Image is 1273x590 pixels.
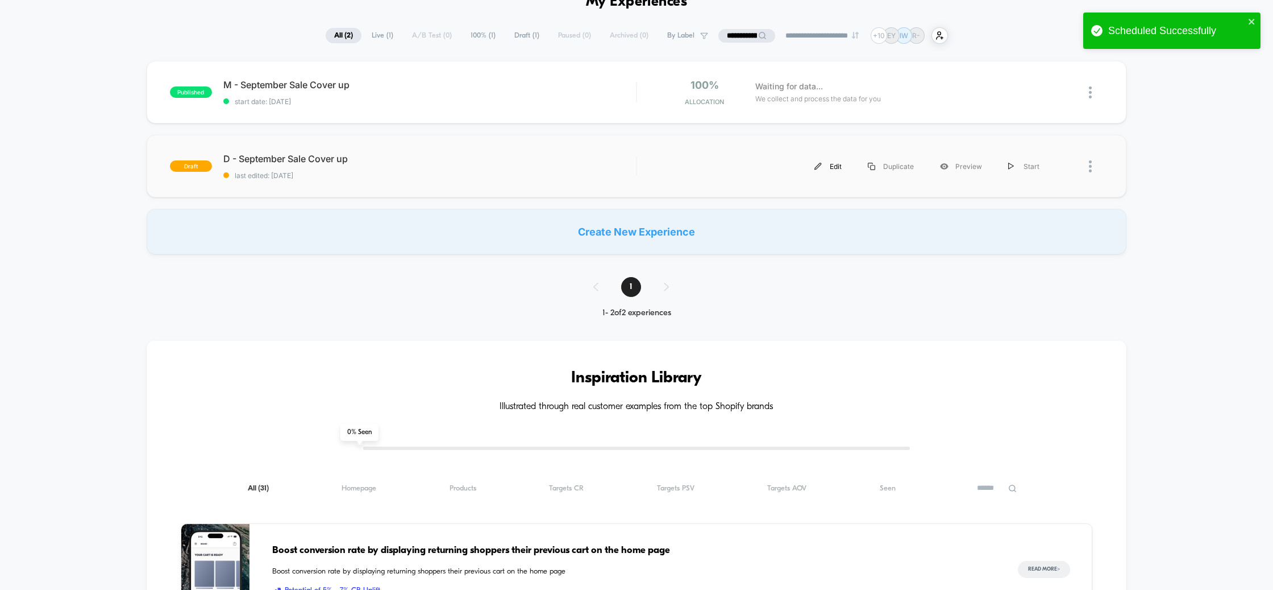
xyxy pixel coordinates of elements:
[1089,160,1092,172] img: close
[223,97,636,106] span: start date: [DATE]
[755,80,823,93] span: Waiting for data...
[582,308,692,318] div: 1 - 2 of 2 experiences
[855,154,927,179] div: Duplicate
[462,28,504,43] span: 100% ( 1 )
[223,171,636,180] span: last edited: [DATE]
[549,484,584,493] span: Targets CR
[340,424,378,441] span: 0 % Seen
[767,484,806,493] span: Targets AOV
[248,484,269,493] span: All
[1089,86,1092,98] img: close
[258,485,269,492] span: ( 31 )
[1108,25,1245,37] div: Scheduled Successfully
[995,154,1052,179] div: Start
[223,153,636,164] span: D - September Sale Cover up
[272,566,996,577] span: Boost conversion rate by displaying returning shoppers their previous cart on the home page
[900,31,908,40] p: IW
[801,154,855,179] div: Edit
[852,32,859,39] img: end
[326,28,361,43] span: All ( 2 )
[887,31,896,40] p: EY
[181,402,1093,412] h4: Illustrated through real customer examples from the top Shopify brands
[621,277,641,297] span: 1
[1008,163,1014,170] img: menu
[927,154,995,179] div: Preview
[814,163,822,170] img: menu
[1248,17,1256,28] button: close
[450,484,476,493] span: Products
[1018,561,1070,578] button: Read More>
[690,79,719,91] span: 100%
[147,209,1127,254] div: Create New Experience
[342,484,376,493] span: Homepage
[657,484,694,493] span: Targets PSV
[667,31,694,40] span: By Label
[181,369,1093,387] h3: Inspiration Library
[912,31,920,40] p: R-
[223,79,636,90] span: M - September Sale Cover up
[363,28,402,43] span: Live ( 1 )
[506,28,548,43] span: Draft ( 1 )
[685,98,724,106] span: Allocation
[272,543,996,558] span: Boost conversion rate by displaying returning shoppers their previous cart on the home page
[755,93,881,104] span: We collect and process the data for you
[868,163,875,170] img: menu
[871,27,887,44] div: + 10
[880,484,896,493] span: Seen
[170,86,212,98] span: published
